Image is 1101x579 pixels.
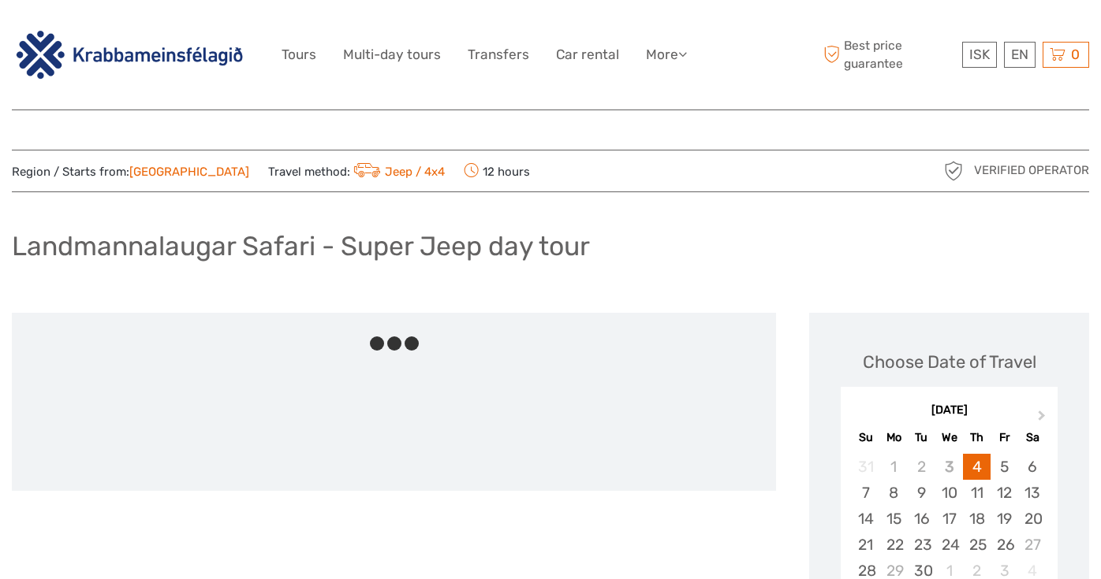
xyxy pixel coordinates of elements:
div: Choose Sunday, September 21st, 2025 [852,532,879,558]
div: Tu [908,427,935,448]
div: Fr [991,427,1018,448]
div: Choose Friday, September 19th, 2025 [991,506,1018,532]
div: Choose Sunday, September 7th, 2025 [852,480,879,506]
span: 12 hours [464,160,530,182]
div: Sa [1018,427,1046,448]
a: Car rental [556,43,619,66]
div: Not available Wednesday, September 3rd, 2025 [935,454,963,480]
span: Best price guarantee [820,37,959,72]
div: Choose Thursday, September 11th, 2025 [963,480,991,506]
div: Choose Friday, September 12th, 2025 [991,480,1018,506]
div: Choose Wednesday, September 10th, 2025 [935,480,963,506]
div: We [935,427,963,448]
div: Choose Wednesday, September 24th, 2025 [935,532,963,558]
div: Choose Monday, September 15th, 2025 [880,506,908,532]
span: ISK [969,46,990,62]
span: 0 [1069,46,1082,62]
div: Choose Saturday, September 13th, 2025 [1018,480,1046,506]
div: Choose Tuesday, September 16th, 2025 [908,506,935,532]
div: Choose Sunday, September 14th, 2025 [852,506,879,532]
div: EN [1004,42,1036,68]
h1: Landmannalaugar Safari - Super Jeep day tour [12,230,590,262]
div: Not available Monday, September 1st, 2025 [880,454,908,480]
img: verified_operator_grey_128.png [941,158,966,184]
div: Choose Thursday, September 18th, 2025 [963,506,991,532]
div: Choose Friday, September 26th, 2025 [991,532,1018,558]
span: Region / Starts from: [12,164,249,180]
div: Choose Tuesday, September 23rd, 2025 [908,532,935,558]
span: Travel method: [268,160,445,182]
div: Choose Saturday, September 20th, 2025 [1018,506,1046,532]
a: Jeep / 4x4 [350,165,445,179]
a: More [646,43,687,66]
div: Choose Saturday, September 6th, 2025 [1018,454,1046,480]
div: Mo [880,427,908,448]
div: Not available Sunday, August 31st, 2025 [852,454,879,480]
a: Multi-day tours [343,43,441,66]
img: 3142-b3e26b51-08fe-4449-b938-50ec2168a4a0_logo_big.png [12,28,248,81]
div: Choose Wednesday, September 17th, 2025 [935,506,963,532]
div: Choose Date of Travel [863,350,1036,374]
div: Su [852,427,879,448]
div: Choose Tuesday, September 9th, 2025 [908,480,935,506]
div: Choose Thursday, September 25th, 2025 [963,532,991,558]
a: Transfers [468,43,529,66]
span: Verified Operator [974,162,1089,179]
button: Next Month [1031,406,1056,432]
div: Not available Saturday, September 27th, 2025 [1018,532,1046,558]
a: [GEOGRAPHIC_DATA] [129,165,249,179]
div: Not available Tuesday, September 2nd, 2025 [908,454,935,480]
div: Th [963,427,991,448]
a: Tours [282,43,316,66]
div: Choose Monday, September 8th, 2025 [880,480,908,506]
div: [DATE] [841,403,1058,419]
div: Choose Thursday, September 4th, 2025 [963,454,991,480]
div: Choose Monday, September 22nd, 2025 [880,532,908,558]
div: Choose Friday, September 5th, 2025 [991,454,1018,480]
